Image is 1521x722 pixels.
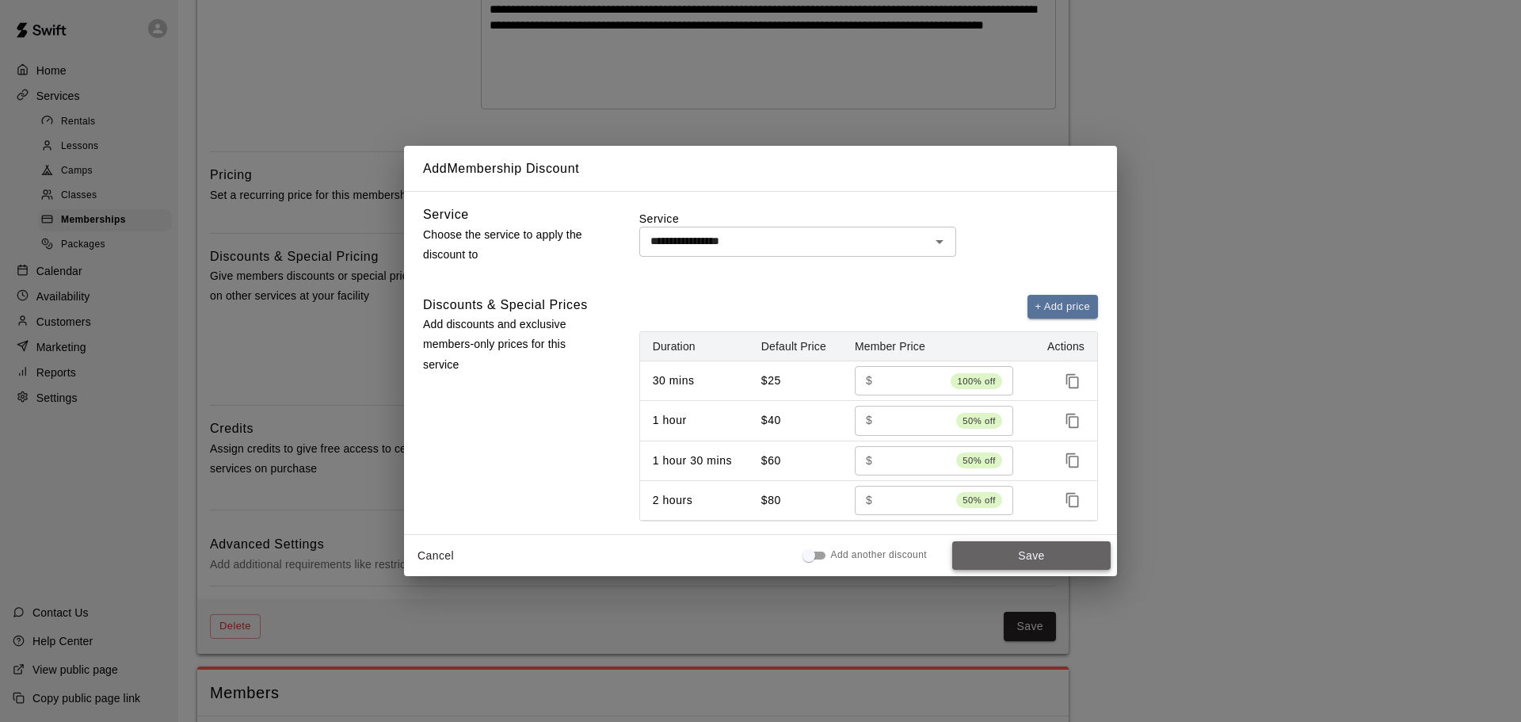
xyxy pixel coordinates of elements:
[410,541,461,571] button: Cancel
[956,492,1002,508] span: 50% off
[866,372,872,389] p: $
[951,373,1001,389] span: 100% off
[928,231,951,253] button: Open
[761,412,829,429] p: $40
[1027,295,1099,319] button: + Add price
[831,548,927,563] span: Add another discount
[423,295,588,315] h6: Discounts & Special Prices
[640,332,749,361] th: Duration
[956,453,1002,468] span: 50% off
[1061,449,1085,472] button: Duplicate price
[866,453,872,469] p: $
[653,412,736,429] p: 1 hour
[1032,332,1097,361] th: Actions
[423,204,469,225] h6: Service
[1061,369,1085,393] button: Duplicate price
[956,413,1002,429] span: 50% off
[653,453,736,469] p: 1 hour 30 mins
[653,492,736,509] p: 2 hours
[866,492,872,509] p: $
[1061,409,1085,433] button: Duplicate price
[1061,488,1085,512] button: Duplicate price
[866,412,872,429] p: $
[653,372,736,389] p: 30 mins
[842,332,1032,361] th: Member Price
[404,146,1117,192] h2: Add Membership Discount
[761,453,829,469] p: $60
[423,315,599,375] p: Add discounts and exclusive members-only prices for this service
[749,332,842,361] th: Default Price
[761,492,829,509] p: $80
[761,372,829,389] p: $25
[952,541,1111,571] button: Save
[639,211,1098,227] label: Service
[423,225,599,265] p: Choose the service to apply the discount to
